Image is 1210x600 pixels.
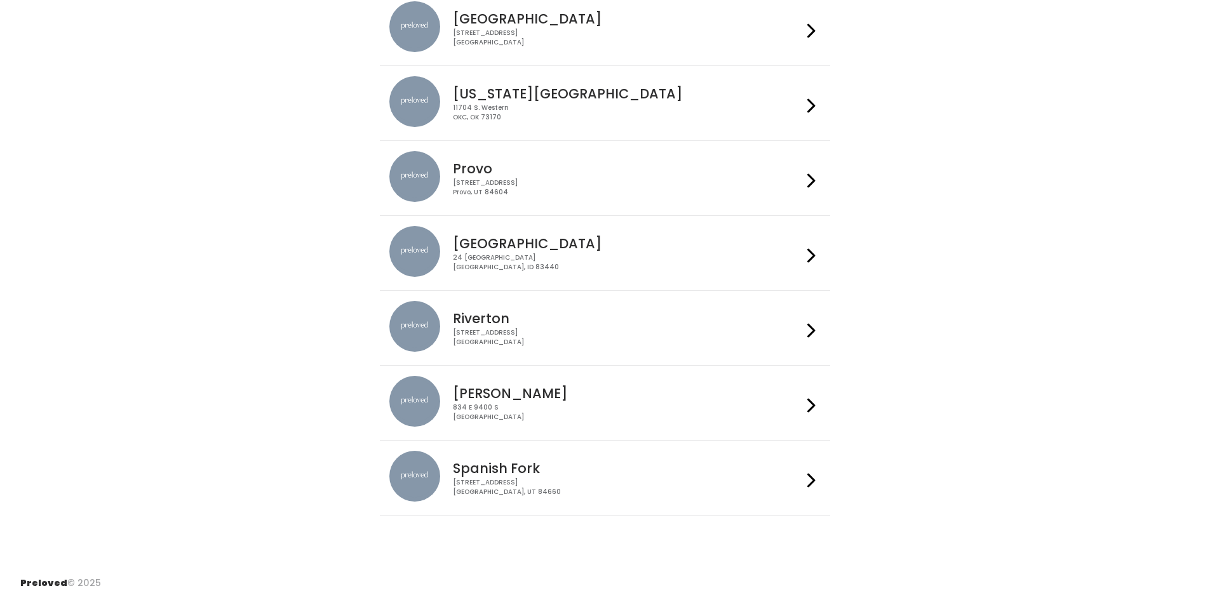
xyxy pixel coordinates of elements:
h4: Riverton [453,311,802,326]
img: preloved location [389,451,440,502]
div: 834 E 9400 S [GEOGRAPHIC_DATA] [453,403,802,422]
h4: [GEOGRAPHIC_DATA] [453,236,802,251]
span: Preloved [20,577,67,589]
a: preloved location Riverton [STREET_ADDRESS][GEOGRAPHIC_DATA] [389,301,821,355]
div: [STREET_ADDRESS] Provo, UT 84604 [453,178,802,197]
h4: [GEOGRAPHIC_DATA] [453,11,802,26]
h4: [PERSON_NAME] [453,386,802,401]
a: preloved location [GEOGRAPHIC_DATA] 24 [GEOGRAPHIC_DATA][GEOGRAPHIC_DATA], ID 83440 [389,226,821,280]
a: preloved location Spanish Fork [STREET_ADDRESS][GEOGRAPHIC_DATA], UT 84660 [389,451,821,505]
img: preloved location [389,1,440,52]
img: preloved location [389,301,440,352]
a: preloved location [PERSON_NAME] 834 E 9400 S[GEOGRAPHIC_DATA] [389,376,821,430]
div: [STREET_ADDRESS] [GEOGRAPHIC_DATA] [453,328,802,347]
div: © 2025 [20,566,101,590]
h4: [US_STATE][GEOGRAPHIC_DATA] [453,86,802,101]
div: 11704 S. Western OKC, OK 73170 [453,103,802,122]
img: preloved location [389,226,440,277]
img: preloved location [389,376,440,427]
h4: Provo [453,161,802,176]
img: preloved location [389,151,440,202]
h4: Spanish Fork [453,461,802,476]
div: [STREET_ADDRESS] [GEOGRAPHIC_DATA], UT 84660 [453,478,802,497]
a: preloved location Provo [STREET_ADDRESS]Provo, UT 84604 [389,151,821,205]
div: 24 [GEOGRAPHIC_DATA] [GEOGRAPHIC_DATA], ID 83440 [453,253,802,272]
a: preloved location [GEOGRAPHIC_DATA] [STREET_ADDRESS][GEOGRAPHIC_DATA] [389,1,821,55]
a: preloved location [US_STATE][GEOGRAPHIC_DATA] 11704 S. WesternOKC, OK 73170 [389,76,821,130]
img: preloved location [389,76,440,127]
div: [STREET_ADDRESS] [GEOGRAPHIC_DATA] [453,29,802,47]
